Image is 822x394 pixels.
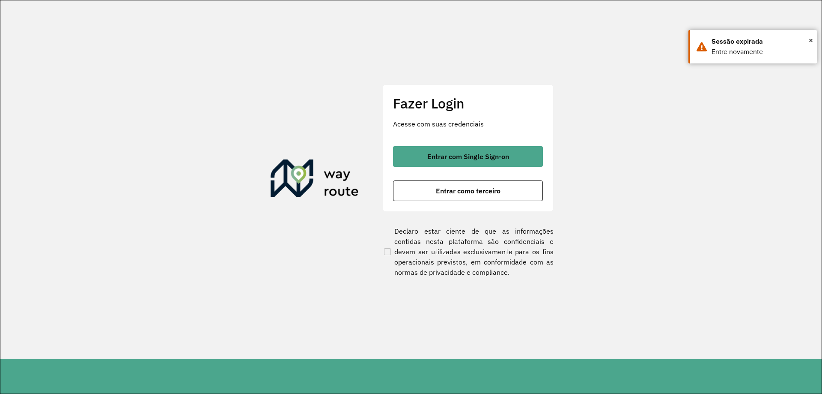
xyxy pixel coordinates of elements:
button: button [393,180,543,201]
span: Entrar com Single Sign-on [427,153,509,160]
img: Roteirizador AmbevTech [271,159,359,201]
div: Sessão expirada [712,36,810,47]
button: Close [809,34,813,47]
div: Entre novamente [712,47,810,57]
p: Acesse com suas credenciais [393,119,543,129]
label: Declaro estar ciente de que as informações contidas nesta plataforma são confidenciais e devem se... [382,226,554,277]
span: × [809,34,813,47]
span: Entrar como terceiro [436,187,500,194]
button: button [393,146,543,167]
h2: Fazer Login [393,95,543,111]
